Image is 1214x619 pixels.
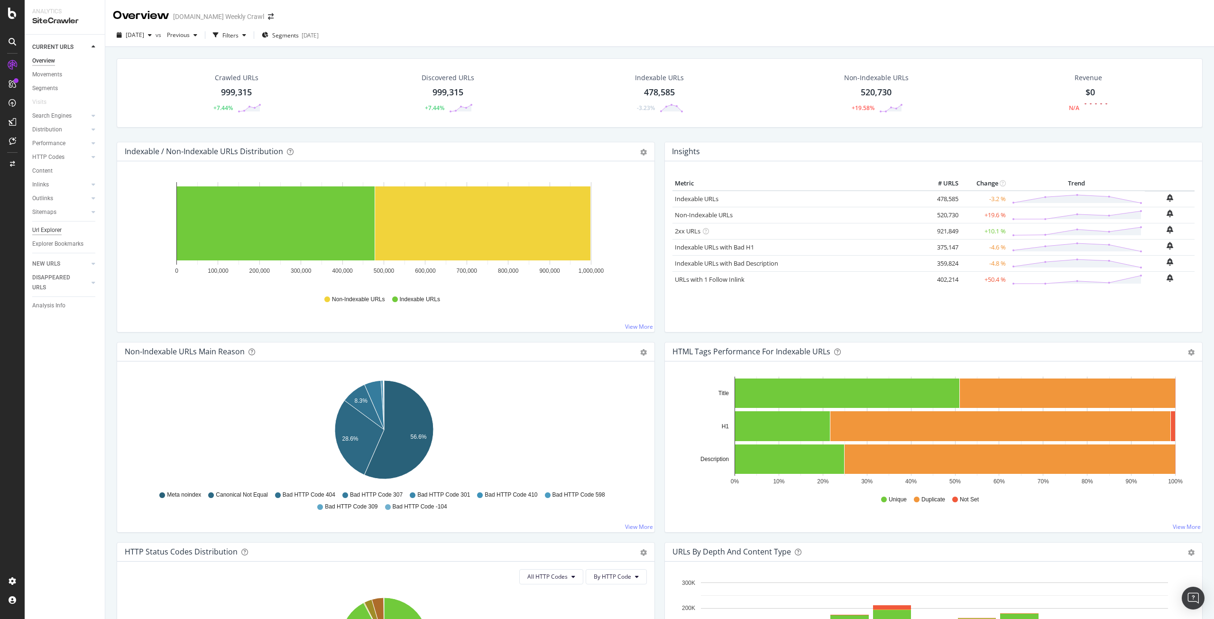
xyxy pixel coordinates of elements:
a: Indexable URLs [675,194,718,203]
div: Sitemaps [32,207,56,217]
span: Segments [272,31,299,39]
div: [DOMAIN_NAME] Weekly Crawl [173,12,264,21]
button: Segments[DATE] [258,28,322,43]
div: [DATE] [302,31,319,39]
div: bell-plus [1167,274,1173,282]
text: 600,000 [415,268,436,274]
h4: Insights [672,145,700,158]
div: bell-plus [1167,226,1173,233]
div: Segments [32,83,58,93]
text: 10% [773,478,784,485]
span: Unique [889,496,907,504]
span: Previous [163,31,190,39]
a: Visits [32,97,56,107]
div: Outlinks [32,194,53,203]
div: Non-Indexable URLs [844,73,909,83]
span: Bad HTTP Code 307 [350,491,403,499]
td: 402,214 [923,271,961,287]
span: By HTTP Code [594,573,631,581]
span: Bad HTTP Code 301 [417,491,470,499]
div: CURRENT URLS [32,42,74,52]
th: # URLS [923,176,961,191]
div: gear [640,349,647,356]
div: 999,315 [221,86,252,99]
a: View More [1173,523,1201,531]
a: Analysis Info [32,301,98,311]
div: Analytics [32,8,97,16]
div: Content [32,166,53,176]
span: Non-Indexable URLs [332,296,385,304]
div: Search Engines [32,111,72,121]
text: 40% [905,478,917,485]
div: bell-plus [1167,242,1173,249]
text: 90% [1126,478,1137,485]
div: Analysis Info [32,301,65,311]
span: $0 [1085,86,1095,98]
svg: A chart. [125,377,644,487]
text: 30% [861,478,873,485]
a: View More [625,523,653,531]
text: 60% [993,478,1005,485]
td: -3.2 % [961,191,1008,207]
div: A chart. [672,377,1191,487]
th: Change [961,176,1008,191]
button: By HTTP Code [586,569,647,584]
div: Crawled URLs [215,73,258,83]
td: -4.6 % [961,239,1008,255]
a: Overview [32,56,98,66]
div: HTTP Status Codes Distribution [125,547,238,556]
a: Indexable URLs with Bad Description [675,259,778,268]
span: Bad HTTP Code 598 [552,491,605,499]
span: Not Set [960,496,979,504]
button: All HTTP Codes [519,569,583,584]
div: bell-plus [1167,194,1173,202]
td: -4.8 % [961,255,1008,271]
span: 2025 Sep. 11th [126,31,144,39]
td: 478,585 [923,191,961,207]
td: 921,849 [923,223,961,239]
div: Open Intercom Messenger [1182,587,1205,610]
td: 375,147 [923,239,961,255]
text: Title [718,390,729,397]
text: 100% [1168,478,1183,485]
a: URLs with 1 Follow Inlink [675,275,745,284]
div: +19.58% [852,104,874,112]
div: Non-Indexable URLs Main Reason [125,347,245,356]
div: gear [1188,349,1195,356]
text: 400,000 [332,268,353,274]
text: 70% [1038,478,1049,485]
div: gear [1188,549,1195,556]
button: [DATE] [113,28,156,43]
span: Bad HTTP Code 309 [325,503,377,511]
a: View More [625,323,653,331]
td: +10.1 % [961,223,1008,239]
div: NEW URLS [32,259,60,269]
a: Outlinks [32,194,89,203]
a: Content [32,166,98,176]
div: Overview [113,8,169,24]
span: Bad HTTP Code 410 [485,491,537,499]
div: N/A [1069,104,1079,112]
a: HTTP Codes [32,152,89,162]
div: Performance [32,139,65,148]
div: Indexable URLs [635,73,684,83]
div: HTML Tags Performance for Indexable URLs [672,347,830,356]
button: Filters [209,28,250,43]
a: NEW URLS [32,259,89,269]
span: All HTTP Codes [527,573,568,581]
div: Inlinks [32,180,49,190]
div: gear [640,149,647,156]
text: 100,000 [208,268,229,274]
span: vs [156,31,163,39]
div: DISAPPEARED URLS [32,273,80,293]
text: 200K [682,605,695,611]
div: gear [640,549,647,556]
text: 0% [731,478,739,485]
a: DISAPPEARED URLS [32,273,89,293]
div: 520,730 [861,86,892,99]
span: Bad HTTP Code -104 [393,503,447,511]
div: -3.23% [637,104,655,112]
div: URLs by Depth and Content Type [672,547,791,556]
text: H1 [722,423,729,430]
